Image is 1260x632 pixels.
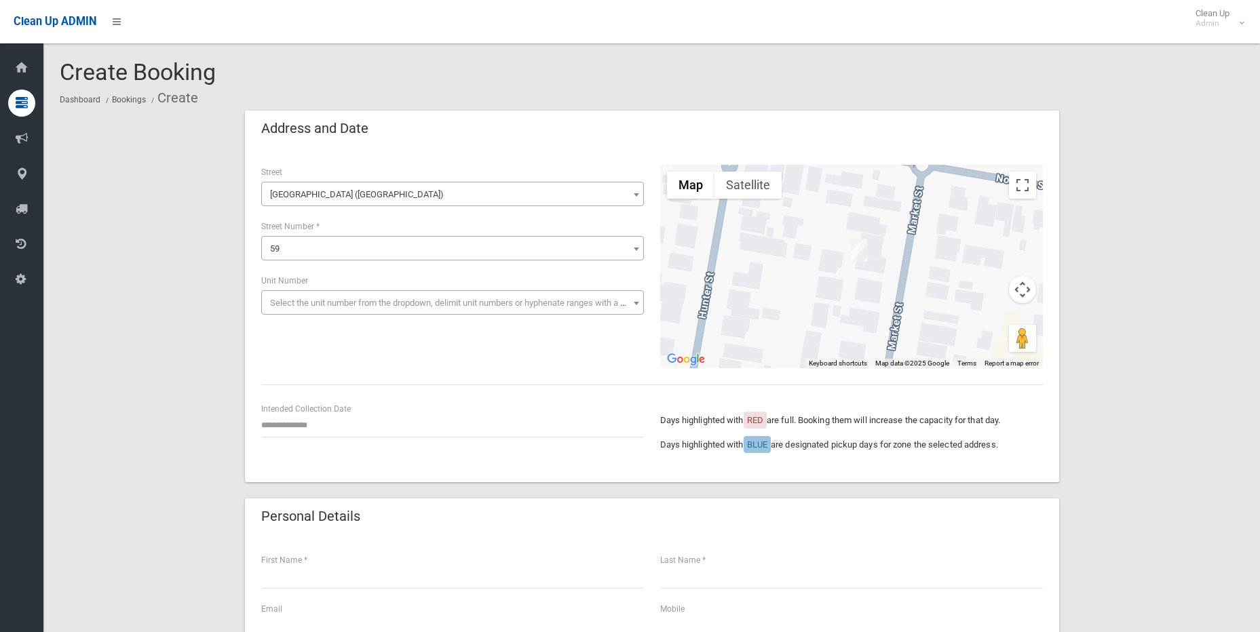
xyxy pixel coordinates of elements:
span: Clean Up ADMIN [14,15,96,28]
button: Keyboard shortcuts [809,359,867,368]
span: 59 [261,236,644,260]
span: Clean Up [1189,8,1243,28]
a: Bookings [112,95,146,104]
a: Open this area in Google Maps (opens a new window) [664,351,708,368]
a: Dashboard [60,95,100,104]
span: 59 [265,239,641,258]
div: 59 Market Street, CONDELL PARK NSW 2200 [851,239,867,262]
span: 59 [270,243,280,254]
span: Market Street (CONDELL PARK 2200) [261,182,644,206]
span: Select the unit number from the dropdown, delimit unit numbers or hyphenate ranges with a comma [270,298,649,308]
button: Toggle fullscreen view [1009,172,1036,199]
li: Create [148,85,198,111]
header: Address and Date [245,115,385,142]
button: Show street map [667,172,714,199]
span: Create Booking [60,58,216,85]
span: RED [747,415,763,425]
span: Market Street (CONDELL PARK 2200) [265,185,641,204]
button: Show satellite imagery [714,172,782,199]
img: Google [664,351,708,368]
span: Map data ©2025 Google [875,359,949,367]
span: BLUE [747,439,767,450]
header: Personal Details [245,503,377,530]
button: Map camera controls [1009,276,1036,303]
small: Admin [1196,18,1229,28]
a: Report a map error [985,359,1039,367]
p: Days highlighted with are full. Booking them will increase the capacity for that day. [660,412,1043,429]
button: Drag Pegman onto the map to open Street View [1009,325,1036,352]
p: Days highlighted with are designated pickup days for zone the selected address. [660,437,1043,453]
a: Terms (opens in new tab) [957,359,976,367]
